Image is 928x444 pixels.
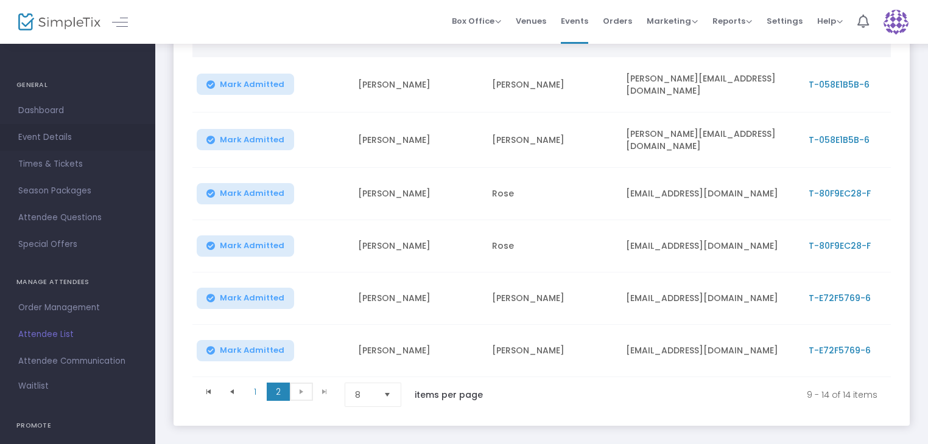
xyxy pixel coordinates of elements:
[619,113,801,168] td: [PERSON_NAME][EMAIL_ADDRESS][DOMAIN_NAME]
[379,383,396,406] button: Select
[18,327,137,342] span: Attendee List
[18,156,137,172] span: Times & Tickets
[18,380,49,392] span: Waitlist
[244,383,267,401] span: Page 1
[508,383,877,407] kendo-pager-info: 9 - 14 of 14 items
[351,220,485,272] td: [PERSON_NAME]
[415,389,483,401] label: items per page
[18,300,137,316] span: Order Management
[619,57,801,113] td: [PERSON_NAME][EMAIL_ADDRESS][DOMAIN_NAME]
[809,344,871,356] span: T-E72F5769-6
[220,135,284,145] span: Mark Admitted
[16,414,139,438] h4: PROMOTE
[197,129,294,150] button: Mark Admitted
[220,293,284,303] span: Mark Admitted
[197,288,294,309] button: Mark Admitted
[485,113,619,168] td: [PERSON_NAME]
[197,340,294,361] button: Mark Admitted
[767,5,803,36] span: Settings
[197,74,294,95] button: Mark Admitted
[204,387,214,397] span: Go to the first page
[351,272,485,325] td: [PERSON_NAME]
[809,187,871,199] span: T-80F9EC28-F
[18,237,137,252] span: Special Offers
[619,325,801,377] td: [EMAIL_ADDRESS][DOMAIN_NAME]
[809,292,871,304] span: T-E72F5769-6
[351,325,485,377] td: [PERSON_NAME]
[647,15,698,27] span: Marketing
[18,183,137,199] span: Season Packages
[227,387,237,397] span: Go to the previous page
[18,210,137,226] span: Attendee Questions
[197,235,294,257] button: Mark Admitted
[809,134,870,146] span: T-058E1B5B-6
[809,78,870,91] span: T-058E1B5B-6
[355,389,374,401] span: 8
[485,220,619,272] td: Rose
[351,168,485,220] td: [PERSON_NAME]
[351,113,485,168] td: [PERSON_NAME]
[18,130,137,145] span: Event Details
[220,383,244,401] span: Go to the previous page
[561,5,588,36] span: Events
[817,15,843,27] span: Help
[809,240,871,252] span: T-80F9EC28-F
[485,325,619,377] td: [PERSON_NAME]
[485,272,619,325] td: [PERSON_NAME]
[603,5,632,36] span: Orders
[351,57,485,113] td: [PERSON_NAME]
[18,353,137,369] span: Attendee Communication
[220,189,284,198] span: Mark Admitted
[16,73,139,97] h4: GENERAL
[192,15,891,377] div: Data table
[220,80,284,89] span: Mark Admitted
[16,270,139,294] h4: MANAGE ATTENDEES
[197,183,294,204] button: Mark Admitted
[485,57,619,113] td: [PERSON_NAME]
[452,15,501,27] span: Box Office
[619,272,801,325] td: [EMAIL_ADDRESS][DOMAIN_NAME]
[267,383,290,401] span: Page 2
[516,5,546,36] span: Venues
[197,383,220,401] span: Go to the first page
[619,220,801,272] td: [EMAIL_ADDRESS][DOMAIN_NAME]
[485,168,619,220] td: Rose
[18,103,137,119] span: Dashboard
[619,168,801,220] td: [EMAIL_ADDRESS][DOMAIN_NAME]
[220,241,284,251] span: Mark Admitted
[712,15,752,27] span: Reports
[220,345,284,355] span: Mark Admitted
